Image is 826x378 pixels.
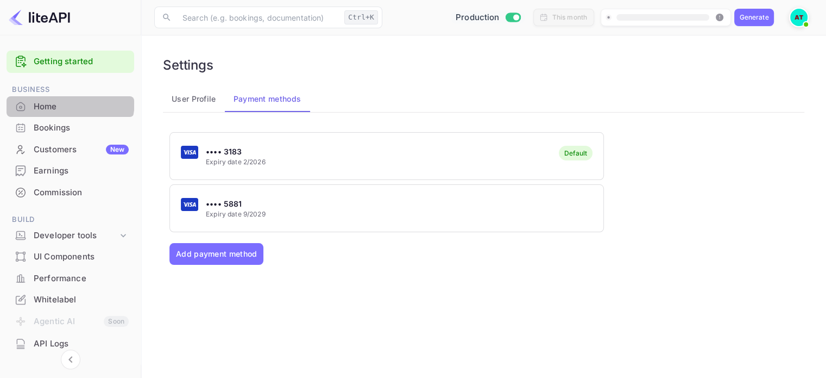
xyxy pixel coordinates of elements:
a: Performance [7,268,134,288]
div: Default [564,149,587,157]
button: User Profile [163,86,225,112]
span: Create your website first [606,11,726,24]
div: Performance [7,268,134,289]
span: Production [456,11,500,24]
p: Expiry date [206,157,266,167]
button: •••• 5881Expiry date 9/2029 [169,184,604,232]
div: API Logs [7,333,134,355]
div: Bookings [34,122,129,134]
div: Earnings [34,165,129,177]
h6: Settings [163,57,213,73]
div: UI Components [7,246,134,268]
span: Business [7,84,134,96]
button: Add payment method [169,243,263,265]
img: LiteAPI logo [9,9,70,26]
div: Home [7,96,134,117]
div: Ctrl+K [344,10,378,24]
div: Developer tools [34,230,118,242]
div: Whitelabel [34,294,129,306]
div: Getting started [7,51,134,73]
p: •••• 3183 [206,146,266,157]
div: Commission [34,187,129,199]
p: Expiry date [206,209,266,219]
div: This month [552,13,588,22]
a: Bookings [7,117,134,138]
span: 2/2026 [243,158,266,166]
input: Search (e.g. bookings, documentation) [176,7,340,28]
div: UI Components [34,251,129,263]
div: API Logs [34,338,129,350]
div: Customers [34,144,129,156]
div: account-settings tabs [163,86,804,112]
button: Collapse navigation [61,350,80,369]
div: Home [34,101,129,113]
div: Bookings [7,117,134,139]
div: Performance [34,272,129,285]
button: Payment methods [225,86,310,112]
span: Build [7,214,134,226]
a: Earnings [7,160,134,181]
div: Whitelabel [7,289,134,311]
a: API Logs [7,333,134,354]
div: New [106,145,129,154]
a: Commission [7,182,134,202]
div: Developer tools [7,226,134,245]
div: Commission [7,182,134,203]
a: CustomersNew [7,139,134,159]
p: •••• 5881 [206,198,266,209]
div: CustomersNew [7,139,134,160]
button: •••• 3183Expiry date 2/2026Default [169,132,604,180]
a: Getting started [34,55,129,68]
div: Switch to Sandbox mode [451,11,525,24]
div: Generate [739,13,768,22]
div: Earnings [7,160,134,182]
span: 9/2029 [243,210,266,218]
img: Alexis Tomfaya [790,9,808,26]
a: UI Components [7,246,134,267]
a: Whitelabel [7,289,134,309]
a: Home [7,96,134,116]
